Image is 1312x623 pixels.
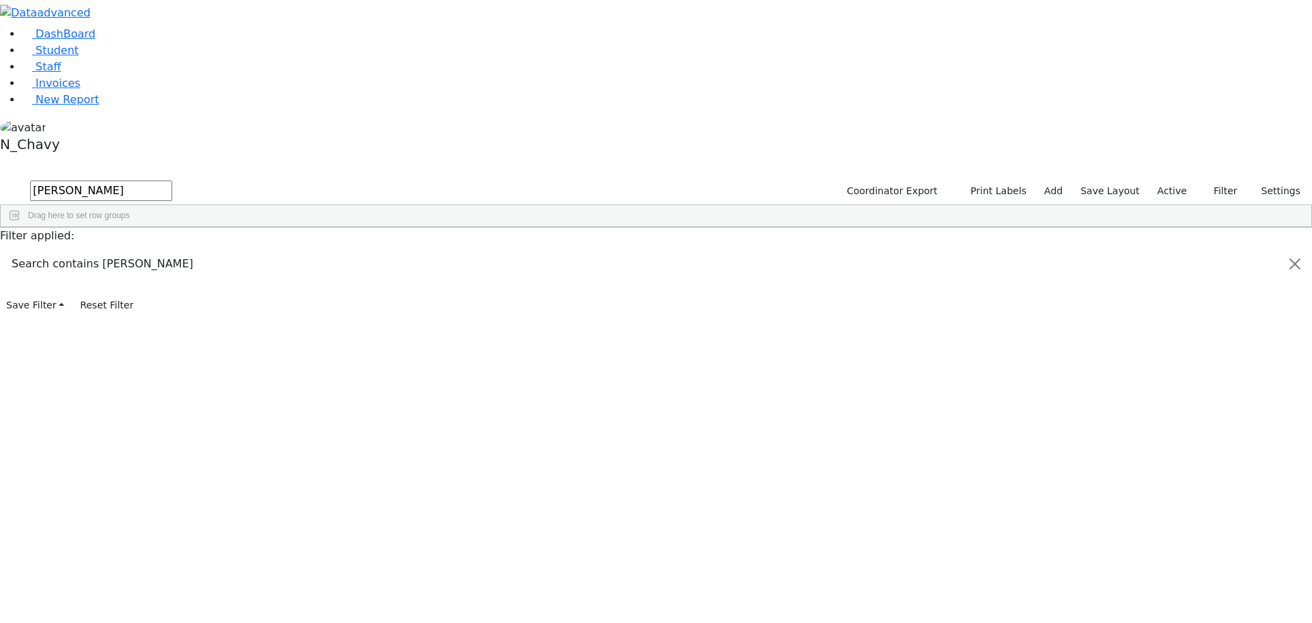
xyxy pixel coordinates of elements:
input: Search [30,181,172,201]
span: Student [36,44,79,57]
a: New Report [22,93,99,106]
a: Invoices [22,77,81,90]
button: Filter [1196,181,1244,202]
a: Staff [22,60,61,73]
label: Active [1151,181,1193,202]
button: Save Layout [1074,181,1145,202]
a: Add [1038,181,1069,202]
a: DashBoard [22,27,96,40]
button: Coordinator Export [838,181,944,202]
button: Close [1279,245,1311,283]
span: DashBoard [36,27,96,40]
span: New Report [36,93,99,106]
a: Student [22,44,79,57]
button: Settings [1244,181,1307,202]
button: Reset Filter [74,295,139,316]
button: Print Labels [955,181,1033,202]
span: Invoices [36,77,81,90]
span: Staff [36,60,61,73]
span: Drag here to set row groups [28,211,130,220]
